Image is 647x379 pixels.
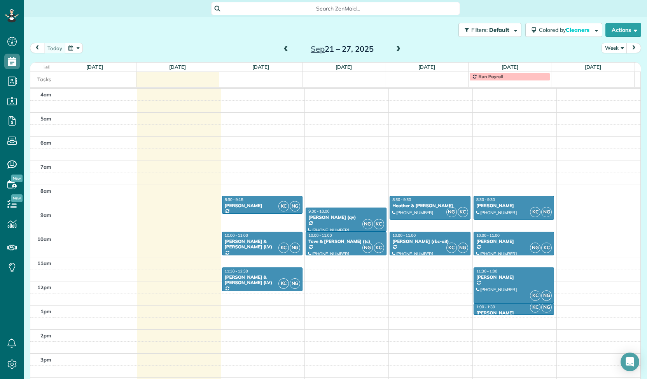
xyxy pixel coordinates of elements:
[476,269,497,274] span: 11:30 - 1:00
[290,243,300,253] span: NG
[374,243,384,253] span: KC
[471,26,488,33] span: Filters:
[392,233,416,238] span: 10:00 - 11:00
[44,43,66,53] button: today
[278,278,289,289] span: KC
[308,209,329,214] span: 9:00 - 10:00
[476,203,552,208] div: [PERSON_NAME]
[566,26,591,33] span: Cleaners
[489,26,510,33] span: Default
[530,207,540,217] span: KC
[40,212,51,218] span: 9am
[476,274,552,280] div: [PERSON_NAME]
[478,73,503,79] span: Run Payroll
[40,332,51,339] span: 2pm
[458,243,468,253] span: NG
[40,164,51,170] span: 7am
[541,207,552,217] span: NG
[530,243,540,253] span: NG
[224,274,300,286] div: [PERSON_NAME] & [PERSON_NAME] (LV)
[541,302,552,313] span: NG
[476,310,552,316] div: [PERSON_NAME]
[40,91,51,98] span: 4am
[626,43,641,53] button: next
[30,43,45,53] button: prev
[458,23,521,37] button: Filters: Default
[225,197,243,202] span: 8:30 - 9:15
[539,26,592,33] span: Colored by
[290,201,300,211] span: NG
[605,23,641,37] button: Actions
[169,64,186,70] a: [DATE]
[37,236,51,242] span: 10am
[392,197,411,202] span: 8:30 - 9:30
[37,260,51,266] span: 11am
[502,64,518,70] a: [DATE]
[476,197,495,202] span: 8:30 - 9:30
[530,302,540,313] span: KC
[294,45,391,53] h2: 21 – 27, 2025
[40,188,51,194] span: 8am
[585,64,602,70] a: [DATE]
[40,140,51,146] span: 6am
[308,239,384,244] div: Tove & [PERSON_NAME] (tc)
[541,243,552,253] span: KC
[525,23,602,37] button: Colored byCleaners
[446,243,457,253] span: KC
[362,243,373,253] span: NG
[458,207,468,217] span: KC
[476,233,500,238] span: 10:00 - 11:00
[290,278,300,289] span: NG
[336,64,352,70] a: [DATE]
[86,64,103,70] a: [DATE]
[11,194,23,202] span: New
[308,233,332,238] span: 10:00 - 11:00
[530,290,540,301] span: KC
[37,284,51,290] span: 12pm
[40,308,51,314] span: 1pm
[446,207,457,217] span: NG
[392,239,468,244] div: [PERSON_NAME] (rbc-a3)
[392,203,468,208] div: Heather & [PERSON_NAME]
[621,353,639,371] div: Open Intercom Messenger
[40,356,51,363] span: 3pm
[278,243,289,253] span: KC
[362,219,373,229] span: NG
[11,175,23,182] span: New
[541,290,552,301] span: NG
[225,269,248,274] span: 11:30 - 12:30
[308,215,384,220] div: [PERSON_NAME] (qv)
[476,304,495,309] span: 1:00 - 1:30
[374,219,384,229] span: KC
[252,64,269,70] a: [DATE]
[418,64,435,70] a: [DATE]
[476,239,552,244] div: [PERSON_NAME]
[224,239,300,250] div: [PERSON_NAME] & [PERSON_NAME] (LV)
[225,233,248,238] span: 10:00 - 11:00
[455,23,521,37] a: Filters: Default
[311,44,325,54] span: Sep
[224,203,300,208] div: [PERSON_NAME]
[40,115,51,122] span: 5am
[278,201,289,211] span: KC
[602,43,627,53] button: Week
